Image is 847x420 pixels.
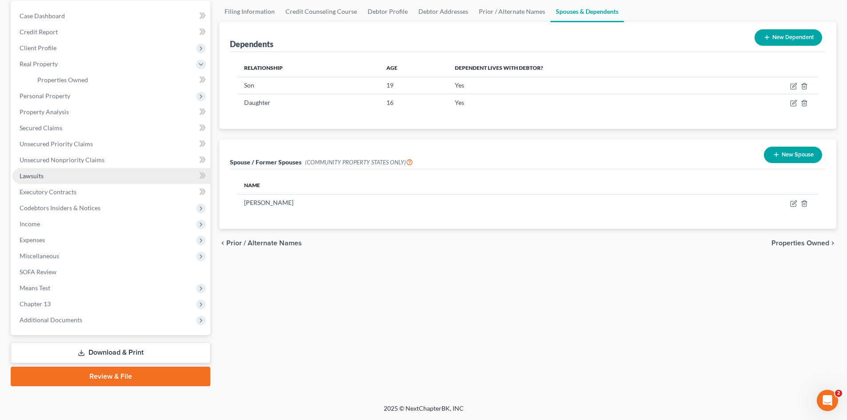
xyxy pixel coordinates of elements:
span: Income [20,220,40,228]
span: Codebtors Insiders & Notices [20,204,100,212]
a: Lawsuits [12,168,210,184]
span: Secured Claims [20,124,62,132]
td: Son [237,77,379,94]
th: Name [237,176,610,194]
a: Download & Print [11,342,210,363]
a: Spouses & Dependents [550,1,624,22]
span: Lawsuits [20,172,44,180]
a: Credit Report [12,24,210,40]
span: Spouse / Former Spouses [230,158,301,166]
span: Credit Report [20,28,58,36]
a: SOFA Review [12,264,210,280]
span: Personal Property [20,92,70,100]
button: New Spouse [764,147,822,163]
button: Properties Owned chevron_right [771,240,836,247]
span: Chapter 13 [20,300,51,308]
a: Properties Owned [30,72,210,88]
span: SOFA Review [20,268,56,276]
span: (COMMUNITY PROPERTY STATES ONLY) [305,159,413,166]
span: Expenses [20,236,45,244]
a: Debtor Addresses [413,1,474,22]
span: Unsecured Priority Claims [20,140,93,148]
span: Additional Documents [20,316,82,324]
button: chevron_left Prior / Alternate Names [219,240,302,247]
span: Properties Owned [37,76,88,84]
span: Client Profile [20,44,56,52]
th: Relationship [237,59,379,77]
a: Filing Information [219,1,280,22]
div: Dependents [230,39,273,49]
a: Credit Counseling Course [280,1,362,22]
th: Dependent lives with debtor? [448,59,723,77]
a: Property Analysis [12,104,210,120]
a: Executory Contracts [12,184,210,200]
td: 19 [379,77,447,94]
span: 2 [835,390,842,397]
span: Properties Owned [771,240,829,247]
a: Prior / Alternate Names [474,1,550,22]
span: Prior / Alternate Names [226,240,302,247]
td: Daughter [237,94,379,111]
i: chevron_left [219,240,226,247]
div: 2025 © NextChapterBK, INC [170,404,677,420]
a: Unsecured Nonpriority Claims [12,152,210,168]
span: Real Property [20,60,58,68]
a: Case Dashboard [12,8,210,24]
span: Unsecured Nonpriority Claims [20,156,104,164]
span: Means Test [20,284,50,292]
td: Yes [448,77,723,94]
a: Debtor Profile [362,1,413,22]
th: Age [379,59,447,77]
td: 16 [379,94,447,111]
td: [PERSON_NAME] [237,194,610,211]
span: Property Analysis [20,108,69,116]
span: Miscellaneous [20,252,59,260]
span: Case Dashboard [20,12,65,20]
i: chevron_right [829,240,836,247]
td: Yes [448,94,723,111]
a: Secured Claims [12,120,210,136]
span: Executory Contracts [20,188,76,196]
iframe: Intercom live chat [817,390,838,411]
a: Unsecured Priority Claims [12,136,210,152]
button: New Dependent [755,29,822,46]
a: Review & File [11,367,210,386]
